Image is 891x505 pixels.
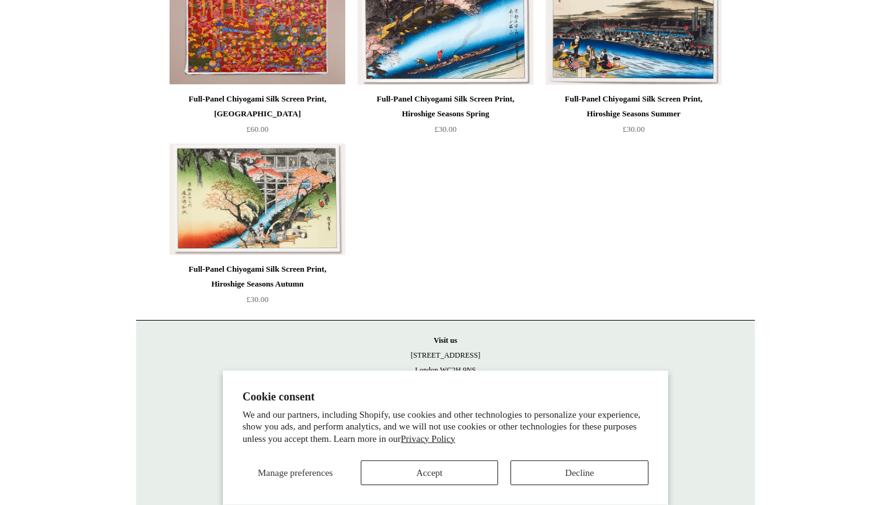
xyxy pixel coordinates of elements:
a: Full-Panel Chiyogami Silk Screen Print, Hiroshige Seasons Autumn £30.00 [170,262,345,313]
div: Full-Panel Chiyogami Silk Screen Print, Hiroshige Seasons Autumn [173,262,342,291]
span: £30.00 [246,295,269,304]
span: £30.00 [622,124,645,134]
strong: Visit us [434,336,457,345]
button: Manage preferences [243,460,348,485]
a: Full-Panel Chiyogami Silk Screen Print, Hiroshige Seasons Autumn Full-Panel Chiyogami Silk Screen... [170,144,345,255]
span: £30.00 [434,124,457,134]
button: Accept [361,460,499,485]
button: Decline [510,460,648,485]
a: Full-Panel Chiyogami Silk Screen Print, Hiroshige Seasons Spring £30.00 [358,92,533,142]
a: Full-Panel Chiyogami Silk Screen Print, Hiroshige Seasons Summer £30.00 [546,92,721,142]
h2: Cookie consent [243,391,648,404]
div: Full-Panel Chiyogami Silk Screen Print, [GEOGRAPHIC_DATA] [173,92,342,121]
a: Privacy Policy [401,434,455,444]
span: £60.00 [246,124,269,134]
p: [STREET_ADDRESS] London WC2H 9NS [DATE] - [DATE] 10:30am to 5:30pm [DATE] 10.30am to 6pm [DATE] 1... [148,333,742,437]
img: Full-Panel Chiyogami Silk Screen Print, Hiroshige Seasons Autumn [170,144,345,255]
a: Full-Panel Chiyogami Silk Screen Print, [GEOGRAPHIC_DATA] £60.00 [170,92,345,142]
div: Full-Panel Chiyogami Silk Screen Print, Hiroshige Seasons Spring [361,92,530,121]
p: We and our partners, including Shopify, use cookies and other technologies to personalize your ex... [243,409,648,446]
div: Full-Panel Chiyogami Silk Screen Print, Hiroshige Seasons Summer [549,92,718,121]
span: Manage preferences [258,468,333,478]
